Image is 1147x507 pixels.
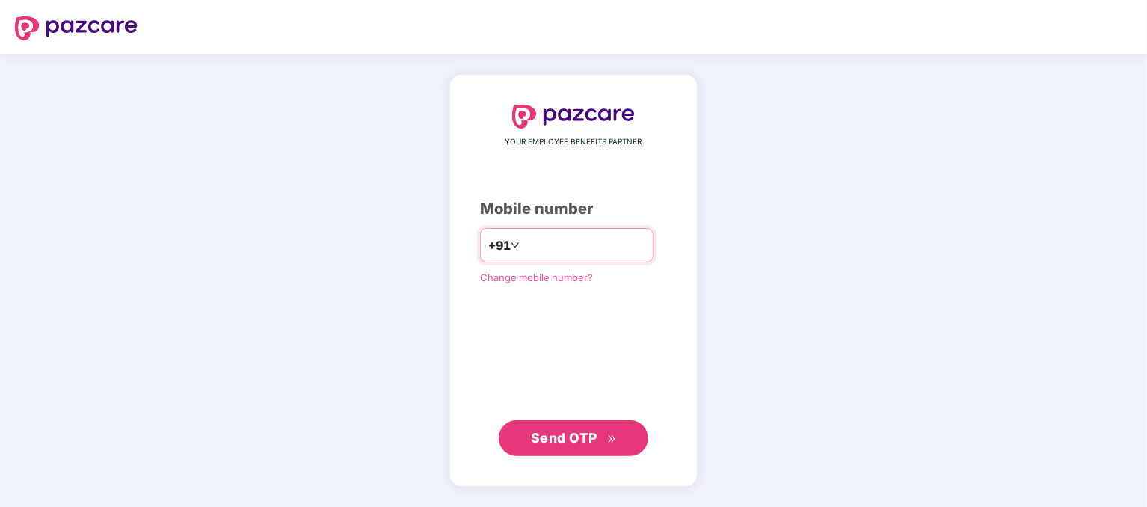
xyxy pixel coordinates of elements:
[15,16,138,40] img: logo
[488,236,511,255] span: +91
[512,105,635,129] img: logo
[511,241,520,250] span: down
[480,271,593,283] a: Change mobile number?
[505,136,642,148] span: YOUR EMPLOYEE BENEFITS PARTNER
[607,434,617,444] span: double-right
[531,430,597,446] span: Send OTP
[499,420,648,456] button: Send OTPdouble-right
[480,197,667,221] div: Mobile number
